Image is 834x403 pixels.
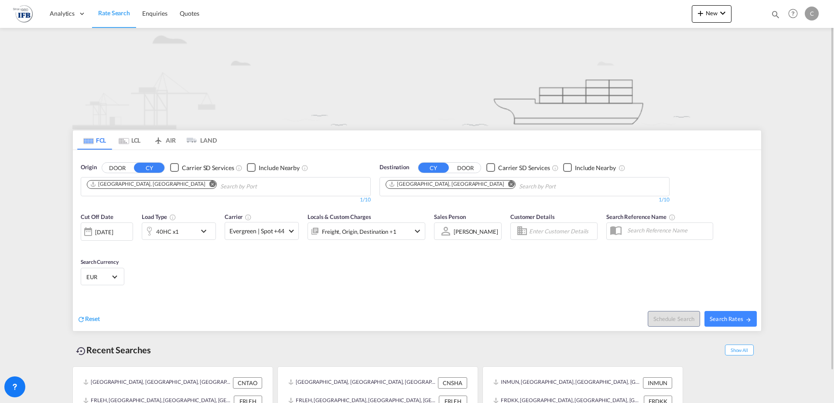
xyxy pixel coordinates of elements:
[236,164,243,171] md-icon: Unchecked: Search for CY (Container Yard) services for all selected carriers.Checked : Search for...
[233,377,262,389] div: CNTAO
[643,377,672,389] div: INMUN
[85,315,100,322] span: Reset
[308,222,425,240] div: Freight Origin Destination Factory Stuffingicon-chevron-down
[142,213,176,220] span: Load Type
[805,7,819,20] div: C
[606,213,676,220] span: Search Reference Name
[85,270,120,283] md-select: Select Currency: € EUREuro
[379,163,409,172] span: Destination
[81,196,371,204] div: 1/10
[563,163,616,172] md-checkbox: Checkbox No Ink
[288,377,436,389] div: CNSHA, Shanghai, China, Greater China & Far East Asia, Asia Pacific
[85,178,307,194] md-chips-wrap: Chips container. Use arrow keys to select chips.
[13,4,33,24] img: de31bbe0256b11eebba44b54815f083d.png
[259,164,300,172] div: Include Nearby
[519,180,602,194] input: Chips input.
[77,130,112,150] md-tab-item: FCL
[81,240,87,252] md-datepicker: Select
[771,10,780,23] div: icon-magnify
[648,311,700,327] button: Note: By default Schedule search will only considerorigin ports, destination ports and cut off da...
[710,315,752,322] span: Search Rates
[786,6,800,21] span: Help
[81,259,119,265] span: Search Currency
[438,377,467,389] div: CNSHA
[147,130,182,150] md-tab-item: AIR
[77,314,100,324] div: icon-refreshReset
[90,181,207,188] div: Press delete to remove this chip.
[153,135,164,142] md-icon: icon-airplane
[98,9,130,17] span: Rate Search
[50,9,75,18] span: Analytics
[112,130,147,150] md-tab-item: LCL
[301,164,308,171] md-icon: Unchecked: Ignores neighbouring ports when fetching rates.Checked : Includes neighbouring ports w...
[90,181,205,188] div: Qingdao, CNTAO
[169,214,176,221] md-icon: icon-information-outline
[86,273,111,281] span: EUR
[102,163,133,173] button: DOOR
[77,315,85,323] md-icon: icon-refresh
[695,8,706,18] md-icon: icon-plus 400-fg
[225,213,252,220] span: Carrier
[502,181,515,189] button: Remove
[247,163,300,172] md-checkbox: Checkbox No Ink
[81,222,133,241] div: [DATE]
[198,226,213,236] md-icon: icon-chevron-down
[725,345,754,355] span: Show All
[76,346,86,356] md-icon: icon-backup-restore
[156,225,179,238] div: 40HC x1
[695,10,728,17] span: New
[745,317,752,323] md-icon: icon-arrow-right
[182,164,234,172] div: Carrier SD Services
[384,178,605,194] md-chips-wrap: Chips container. Use arrow keys to select chips.
[308,213,371,220] span: Locals & Custom Charges
[486,163,550,172] md-checkbox: Checkbox No Ink
[434,213,466,220] span: Sales Person
[134,163,164,173] button: CY
[379,196,670,204] div: 1/10
[498,164,550,172] div: Carrier SD Services
[220,180,303,194] input: Chips input.
[692,5,731,23] button: icon-plus 400-fgNewicon-chevron-down
[669,214,676,221] md-icon: Your search will be saved by the below given name
[81,163,96,172] span: Origin
[552,164,559,171] md-icon: Unchecked: Search for CY (Container Yard) services for all selected carriers.Checked : Search for...
[83,377,231,389] div: CNTAO, Qingdao, China, Greater China & Far East Asia, Asia Pacific
[389,181,506,188] div: Press delete to remove this chip.
[619,164,625,171] md-icon: Unchecked: Ignores neighbouring ports when fetching rates.Checked : Includes neighbouring ports w...
[95,228,113,236] div: [DATE]
[786,6,805,22] div: Help
[704,311,757,327] button: Search Ratesicon-arrow-right
[575,164,616,172] div: Include Nearby
[450,163,481,173] button: DOOR
[418,163,449,173] button: CY
[718,8,728,18] md-icon: icon-chevron-down
[142,222,216,240] div: 40HC x1icon-chevron-down
[453,225,499,238] md-select: Sales Person: Cedric Simeon
[182,130,217,150] md-tab-item: LAND
[510,213,554,220] span: Customer Details
[229,227,286,236] span: Evergreen | Spot +44
[203,181,216,189] button: Remove
[623,224,713,237] input: Search Reference Name
[389,181,504,188] div: Le Havre, FRLEH
[454,228,498,235] div: [PERSON_NAME]
[170,163,234,172] md-checkbox: Checkbox No Ink
[412,226,423,236] md-icon: icon-chevron-down
[72,340,154,360] div: Recent Searches
[142,10,167,17] span: Enquiries
[72,28,762,129] img: new-FCL.png
[771,10,780,19] md-icon: icon-magnify
[77,130,217,150] md-pagination-wrapper: Use the left and right arrow keys to navigate between tabs
[493,377,641,389] div: INMUN, Mundra, India, Indian Subcontinent, Asia Pacific
[322,225,396,238] div: Freight Origin Destination Factory Stuffing
[529,225,595,238] input: Enter Customer Details
[180,10,199,17] span: Quotes
[81,213,113,220] span: Cut Off Date
[245,214,252,221] md-icon: The selected Trucker/Carrierwill be displayed in the rate results If the rates are from another f...
[73,150,761,331] div: OriginDOOR CY Checkbox No InkUnchecked: Search for CY (Container Yard) services for all selected ...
